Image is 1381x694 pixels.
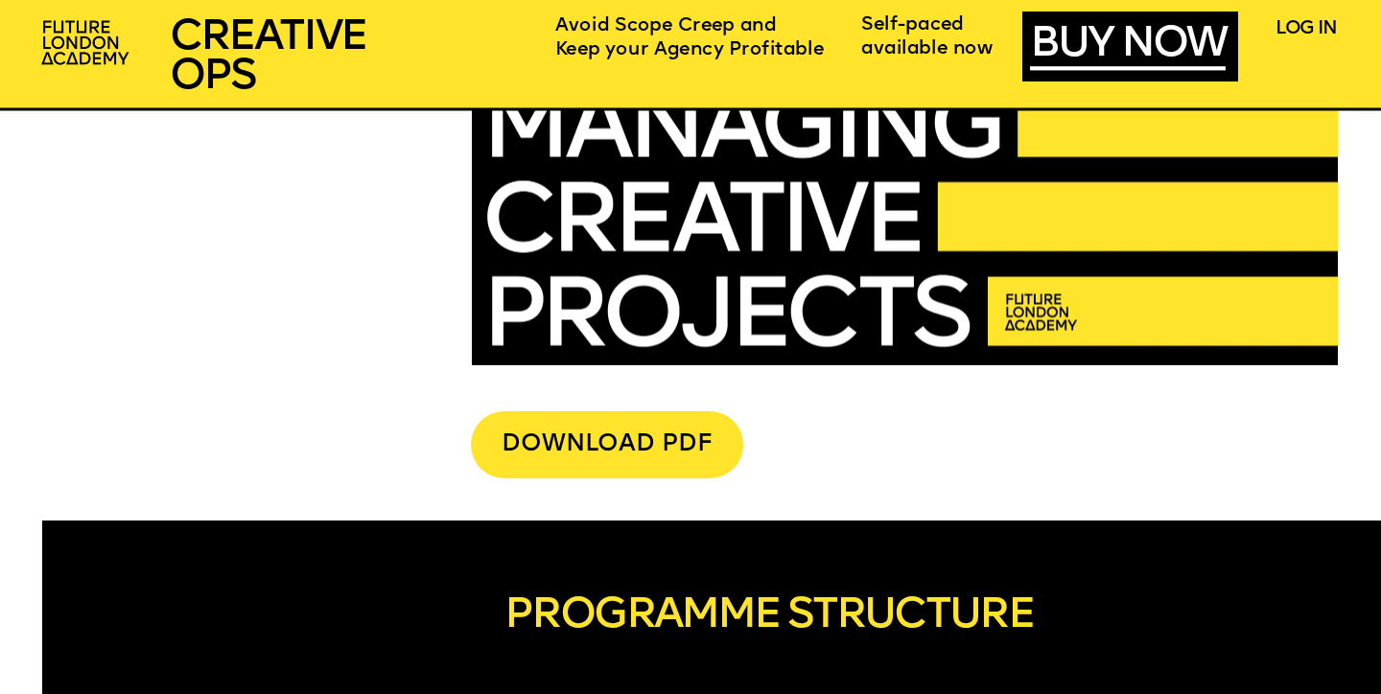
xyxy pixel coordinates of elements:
[555,17,777,35] span: Avoid Scope Creep and
[504,595,1033,638] span: PROGRAMME STRUCTURE
[555,42,824,59] span: Keep your Agency Profitable
[34,12,140,76] img: upload-2f72e7a8-3806-41e8-b55b-d754ac055a4a.png
[1276,20,1336,37] a: LOG IN
[170,16,365,99] span: CREATIVE OPS
[861,16,964,34] span: Self-paced
[861,40,994,58] span: available now
[1030,23,1225,70] a: BUY NOW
